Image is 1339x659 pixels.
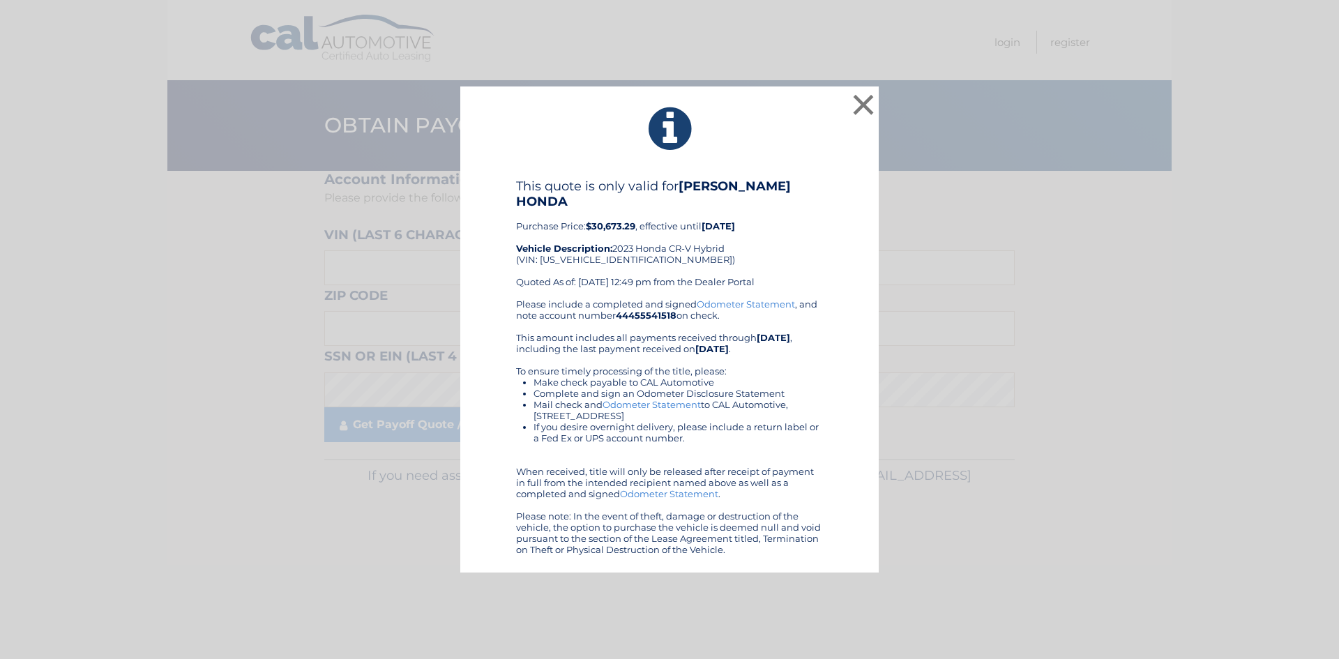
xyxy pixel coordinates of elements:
b: [DATE] [695,343,729,354]
a: Odometer Statement [620,488,718,499]
div: Purchase Price: , effective until 2023 Honda CR-V Hybrid (VIN: [US_VEHICLE_IDENTIFICATION_NUMBER]... [516,179,823,298]
a: Odometer Statement [603,399,701,410]
b: [PERSON_NAME] HONDA [516,179,791,209]
b: 44455541518 [616,310,676,321]
b: $30,673.29 [586,220,635,232]
li: Make check payable to CAL Automotive [534,377,823,388]
div: Please include a completed and signed , and note account number on check. This amount includes al... [516,298,823,555]
strong: Vehicle Description: [516,243,612,254]
li: Complete and sign an Odometer Disclosure Statement [534,388,823,399]
button: × [849,91,877,119]
h4: This quote is only valid for [516,179,823,209]
b: [DATE] [702,220,735,232]
a: Odometer Statement [697,298,795,310]
b: [DATE] [757,332,790,343]
li: Mail check and to CAL Automotive, [STREET_ADDRESS] [534,399,823,421]
li: If you desire overnight delivery, please include a return label or a Fed Ex or UPS account number. [534,421,823,444]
